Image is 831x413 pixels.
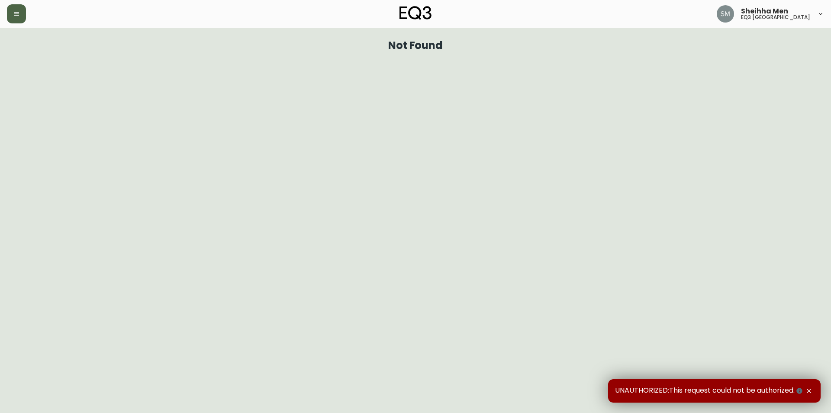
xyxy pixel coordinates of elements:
h1: Not Found [388,42,443,49]
span: UNAUTHORIZED:This request could not be authorized. [615,386,804,396]
span: Sheihha Men [741,8,788,15]
img: logo [399,6,432,20]
h5: eq3 [GEOGRAPHIC_DATA] [741,15,810,20]
img: cfa6f7b0e1fd34ea0d7b164297c1067f [717,5,734,23]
